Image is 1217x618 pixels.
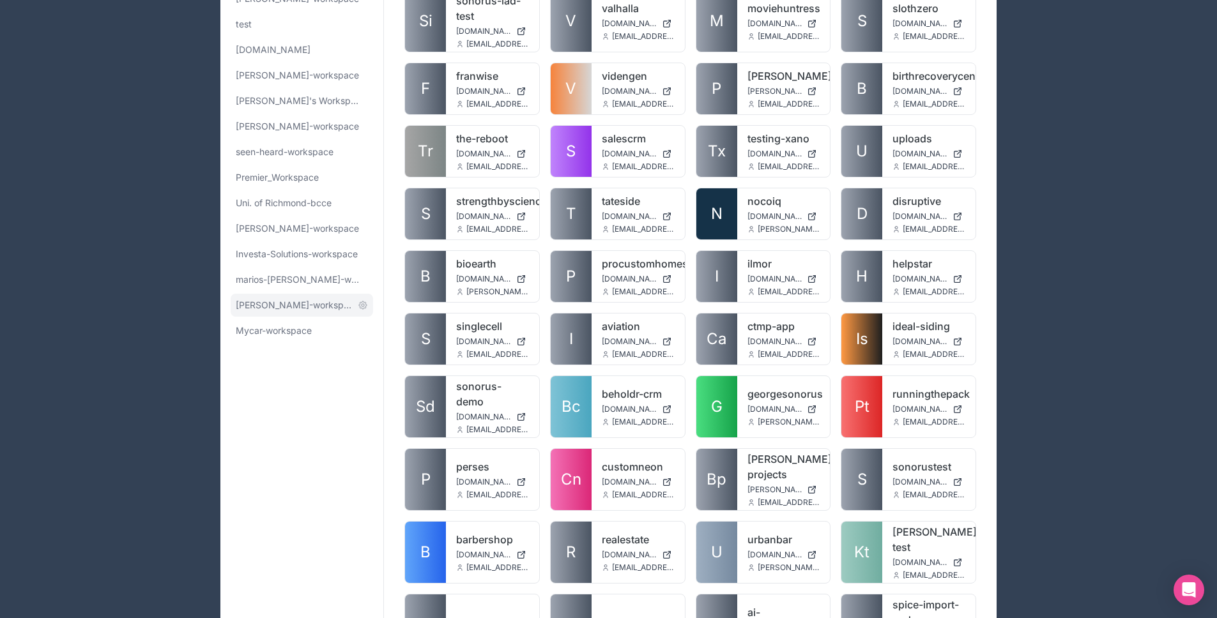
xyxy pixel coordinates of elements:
a: customneon [602,459,675,474]
span: S [857,11,867,31]
a: [PERSON_NAME]-workspace [231,294,373,317]
span: [EMAIL_ADDRESS][DOMAIN_NAME] [612,162,675,172]
a: Bp [696,449,737,510]
span: Tr [418,141,433,162]
a: [DOMAIN_NAME] [892,149,965,159]
a: Kt [841,522,882,583]
span: Bc [562,396,581,417]
span: [DOMAIN_NAME] [747,274,802,284]
a: birthrecoverycenter [892,68,965,84]
div: Open Intercom Messenger [1174,575,1204,605]
a: Sd [405,376,446,437]
span: [PERSON_NAME]-workspace [236,299,353,312]
a: marios-[PERSON_NAME]-workspace [231,268,373,291]
span: [EMAIL_ADDRESS][DOMAIN_NAME] [903,287,965,297]
a: procustomhomes [602,256,675,271]
span: Mycar-workspace [236,324,312,337]
span: I [569,329,573,349]
a: [PERSON_NAME] [747,68,820,84]
span: S [421,204,431,224]
span: P [566,266,576,287]
a: P [551,251,592,302]
span: Pt [855,396,869,417]
span: [DOMAIN_NAME] [456,26,511,36]
span: [EMAIL_ADDRESS][DOMAIN_NAME] [612,562,675,573]
a: nocoiq [747,193,820,209]
span: [DOMAIN_NAME] [236,43,310,56]
span: [EMAIL_ADDRESS][DOMAIN_NAME] [903,570,965,580]
a: [DOMAIN_NAME] [747,19,820,29]
span: [DOMAIN_NAME] [602,336,657,347]
a: S [405,188,446,239]
span: Is [856,329,868,349]
a: [DOMAIN_NAME] [747,211,820,222]
span: [DOMAIN_NAME] [892,557,947,568]
span: S [857,469,867,490]
a: bioearth [456,256,529,271]
a: R [551,522,592,583]
span: [EMAIL_ADDRESS][DOMAIN_NAME] [903,224,965,234]
a: runningthepack [892,386,965,402]
a: [DOMAIN_NAME] [602,86,675,96]
span: [PERSON_NAME]-workspace [236,120,359,133]
span: [DOMAIN_NAME] [892,404,947,414]
a: [DOMAIN_NAME] [602,211,675,222]
a: [DOMAIN_NAME] [892,477,965,487]
a: [DOMAIN_NAME] [602,336,675,347]
a: Tr [405,126,446,177]
a: [DOMAIN_NAME] [747,274,820,284]
a: Is [841,313,882,365]
span: [DOMAIN_NAME] [456,336,511,347]
span: F [421,79,430,99]
span: [DOMAIN_NAME] [747,336,802,347]
span: Tx [708,141,726,162]
a: videngen [602,68,675,84]
a: [PERSON_NAME]-projects [747,451,820,482]
a: V [551,63,592,114]
span: [EMAIL_ADDRESS][DOMAIN_NAME] [612,99,675,109]
a: [DOMAIN_NAME] [456,211,529,222]
span: [EMAIL_ADDRESS][DOMAIN_NAME] [758,497,820,508]
span: [EMAIL_ADDRESS][DOMAIN_NAME] [612,224,675,234]
a: N [696,188,737,239]
span: [EMAIL_ADDRESS][DOMAIN_NAME] [466,349,529,359]
span: [DOMAIN_NAME] [456,274,511,284]
span: U [856,141,868,162]
a: ilmor [747,256,820,271]
a: Uni. of Richmond-bcce [231,192,373,215]
span: [DOMAIN_NAME] [892,211,947,222]
a: helpstar [892,256,965,271]
span: [DOMAIN_NAME] [602,19,657,29]
a: Investa-Solutions-workspace [231,243,373,266]
span: S [421,329,431,349]
a: [DOMAIN_NAME] [747,149,820,159]
span: [EMAIL_ADDRESS][DOMAIN_NAME] [466,99,529,109]
span: [DOMAIN_NAME] [747,211,802,222]
span: [EMAIL_ADDRESS][DOMAIN_NAME] [466,39,529,49]
span: [DOMAIN_NAME] [602,404,657,414]
a: testing-xano [747,131,820,146]
span: [PERSON_NAME][DOMAIN_NAME] [747,485,802,495]
a: [DOMAIN_NAME] [456,149,529,159]
a: [DOMAIN_NAME] [602,404,675,414]
a: uploads [892,131,965,146]
span: [DOMAIN_NAME] [602,211,657,222]
a: [DOMAIN_NAME] [892,86,965,96]
a: sonorus-demo [456,379,529,409]
span: [DOMAIN_NAME] [892,274,947,284]
a: S [841,449,882,510]
a: tateside [602,193,675,209]
span: [EMAIL_ADDRESS][DOMAIN_NAME] [612,31,675,41]
span: U [711,542,723,562]
span: [DOMAIN_NAME] [747,404,802,414]
span: [EMAIL_ADDRESS][DOMAIN_NAME] [612,490,675,500]
span: S [566,141,576,162]
a: beholdr-crm [602,386,675,402]
a: seen-heard-workspace [231,140,373,163]
span: [PERSON_NAME][DOMAIN_NAME] [747,86,802,96]
a: Bc [551,376,592,437]
a: U [696,522,737,583]
a: [PERSON_NAME]-workspace [231,217,373,240]
span: H [856,266,868,287]
span: [DOMAIN_NAME] [456,149,511,159]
